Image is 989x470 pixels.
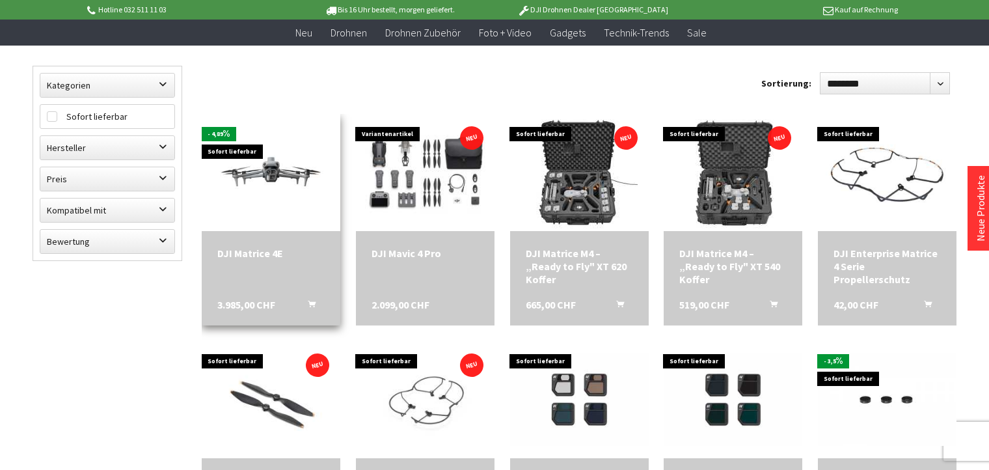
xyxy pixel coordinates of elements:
img: DJI Matrice M4 – „Ready to Fly" XT 540 Koffer [675,114,792,231]
p: DJI Drohnen Dealer [GEOGRAPHIC_DATA] [491,2,694,18]
div: DJI Matrice 4E [217,247,325,260]
a: DJI Enterprise Matrice 4 Serie Propellerschutz 42,00 CHF In den Warenkorb [833,247,941,286]
a: Neu [286,20,321,46]
a: Gadgets [541,20,595,46]
label: Sortierung: [761,73,811,94]
img: DJI Matrice M4 – „Ready to Fly" XT 620 Koffer [521,114,638,231]
label: Kategorien [40,74,174,97]
p: Kauf auf Rechnung [694,2,897,18]
label: Preis [40,167,174,191]
p: Hotline 032 511 11 03 [85,2,288,18]
img: DJI Mavic 4 Pro Propeller [202,348,340,452]
span: Drohnen Zubehör [385,26,461,39]
div: DJI Matrice M4 – „Ready to Fly" XT 620 Koffer [526,247,633,286]
span: Foto + Video [479,26,532,39]
button: In den Warenkorb [292,298,323,315]
a: Technik-Trends [595,20,678,46]
span: Gadgets [550,26,586,39]
div: DJI Enterprise Matrice 4 Serie Propellerschutz [833,247,941,286]
span: Sale [687,26,707,39]
a: DJI Matrice M4 – „Ready to Fly" XT 620 Koffer 665,00 CHF In den Warenkorb [526,247,633,286]
div: DJI Matrice M4 – „Ready to Fly" XT 540 Koffer [679,247,787,286]
button: In den Warenkorb [754,298,785,315]
a: Neue Produkte [974,175,987,242]
label: Hersteller [40,136,174,159]
span: 2.099,00 CHF [372,298,429,311]
label: Bewertung [40,230,174,253]
a: DJI Matrice M4 – „Ready to Fly" XT 540 Koffer 519,00 CHF In den Warenkorb [679,247,787,286]
p: Bis 16 Uhr bestellt, morgen geliefert. [288,2,491,18]
a: Drohnen Zubehör [376,20,470,46]
img: DJI Enterprise Matrice 4 Serie Propellerschutz [818,129,956,216]
a: Sale [678,20,716,46]
a: DJI Matrice 4E 3.985,00 CHF In den Warenkorb [217,247,325,260]
a: Foto + Video [470,20,541,46]
div: DJI Mavic 4 Pro [372,247,479,260]
button: In den Warenkorb [908,298,940,315]
img: DJI Mavic Air Filterset ND4/8/16 [818,353,956,446]
span: 665,00 CHF [526,298,576,311]
img: DJI Mavic 3 ND-Filterset (ND64/128/256/512) [664,353,802,446]
span: 519,00 CHF [679,298,729,311]
button: In den Warenkorb [601,298,632,315]
img: DJI Mavic 3 ND-Filterset (ND4/8/16/32) [510,353,649,446]
a: Drohnen [321,20,376,46]
img: DJI Matrice 4E [202,133,340,212]
span: 42,00 CHF [833,298,878,311]
span: Drohnen [331,26,367,39]
span: 3.985,00 CHF [217,298,275,311]
img: DJI Mavic 4 Pro [356,121,494,225]
span: Neu [295,26,312,39]
img: DJI Mavic 4 Pro Propellerschutz [356,348,494,452]
label: Sofort lieferbar [40,105,174,128]
a: DJI Mavic 4 Pro 2.099,00 CHF [372,247,479,260]
span: Technik-Trends [604,26,669,39]
label: Kompatibel mit [40,199,174,222]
